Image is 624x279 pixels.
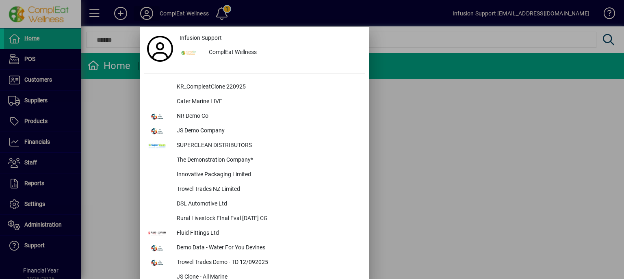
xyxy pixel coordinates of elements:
div: NR Demo Co [170,109,365,124]
button: SUPERCLEAN DISTRIBUTORS [144,138,365,153]
button: Trowel Trades NZ Limited [144,182,365,197]
div: ComplEat Wellness [202,45,365,60]
div: Innovative Packaging Limited [170,168,365,182]
div: Fluid Fittings Ltd [170,226,365,241]
div: Rural Livestock FInal Eval [DATE] CG [170,212,365,226]
button: JS Demo Company [144,124,365,138]
button: ComplEat Wellness [176,45,365,60]
div: Cater Marine LIVE [170,95,365,109]
button: KR_CompleatClone 220925 [144,80,365,95]
span: Infusion Support [180,34,222,42]
div: KR_CompleatClone 220925 [170,80,365,95]
button: The Demonstration Company* [144,153,365,168]
button: NR Demo Co [144,109,365,124]
div: Demo Data - Water For You Devines [170,241,365,255]
div: JS Demo Company [170,124,365,138]
div: DSL Automotive Ltd [170,197,365,212]
button: Trowel Trades Demo - TD 12/092025 [144,255,365,270]
button: Cater Marine LIVE [144,95,365,109]
button: Demo Data - Water For You Devines [144,241,365,255]
div: Trowel Trades Demo - TD 12/092025 [170,255,365,270]
a: Profile [144,41,176,56]
button: Rural Livestock FInal Eval [DATE] CG [144,212,365,226]
button: Fluid Fittings Ltd [144,226,365,241]
div: Trowel Trades NZ Limited [170,182,365,197]
div: The Demonstration Company* [170,153,365,168]
button: Innovative Packaging Limited [144,168,365,182]
a: Infusion Support [176,31,365,45]
button: DSL Automotive Ltd [144,197,365,212]
div: SUPERCLEAN DISTRIBUTORS [170,138,365,153]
